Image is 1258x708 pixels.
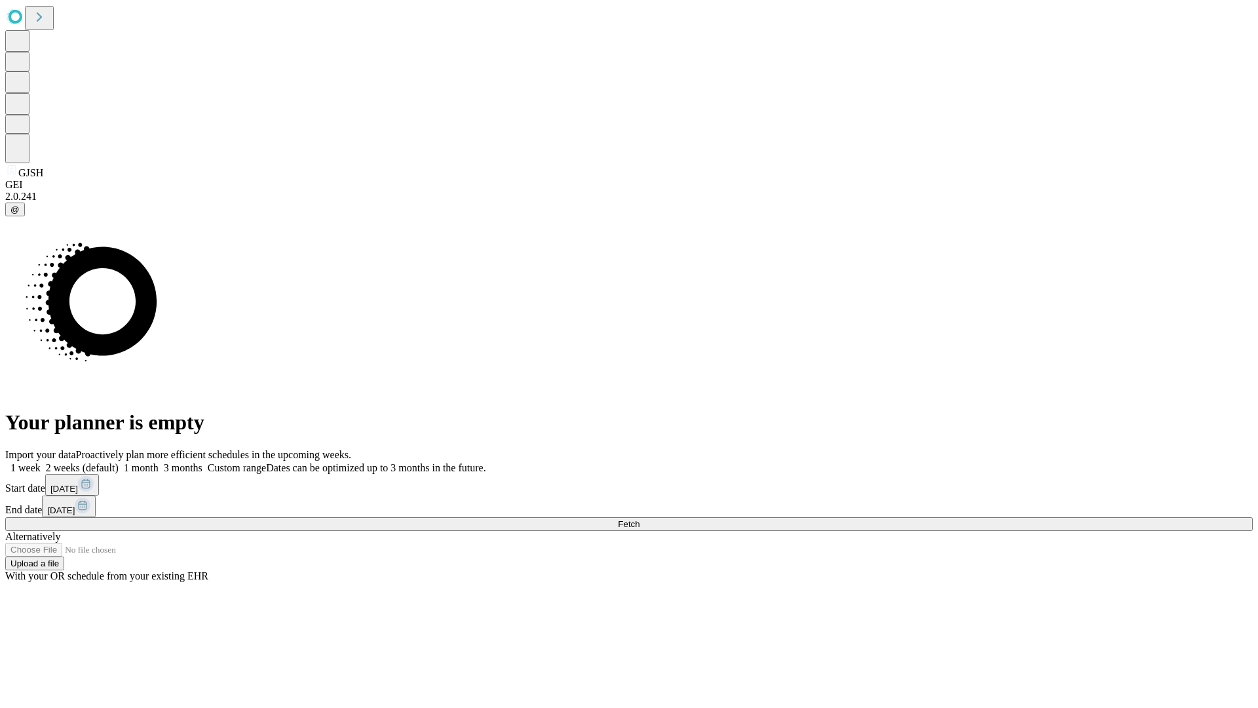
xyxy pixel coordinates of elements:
div: GEI [5,179,1253,191]
span: 2 weeks (default) [46,462,119,473]
button: Fetch [5,517,1253,531]
span: GJSH [18,167,43,178]
span: Proactively plan more efficient schedules in the upcoming weeks. [76,449,351,460]
button: @ [5,203,25,216]
span: Import your data [5,449,76,460]
button: [DATE] [45,474,99,496]
button: Upload a file [5,557,64,570]
span: [DATE] [50,484,78,494]
div: Start date [5,474,1253,496]
span: With your OR schedule from your existing EHR [5,570,208,581]
div: 2.0.241 [5,191,1253,203]
span: 1 week [10,462,41,473]
span: Fetch [618,519,639,529]
h1: Your planner is empty [5,410,1253,435]
span: 3 months [164,462,202,473]
button: [DATE] [42,496,96,517]
span: [DATE] [47,505,75,515]
span: Custom range [208,462,266,473]
span: Dates can be optimized up to 3 months in the future. [266,462,486,473]
span: 1 month [124,462,159,473]
div: End date [5,496,1253,517]
span: @ [10,205,20,214]
span: Alternatively [5,531,60,542]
